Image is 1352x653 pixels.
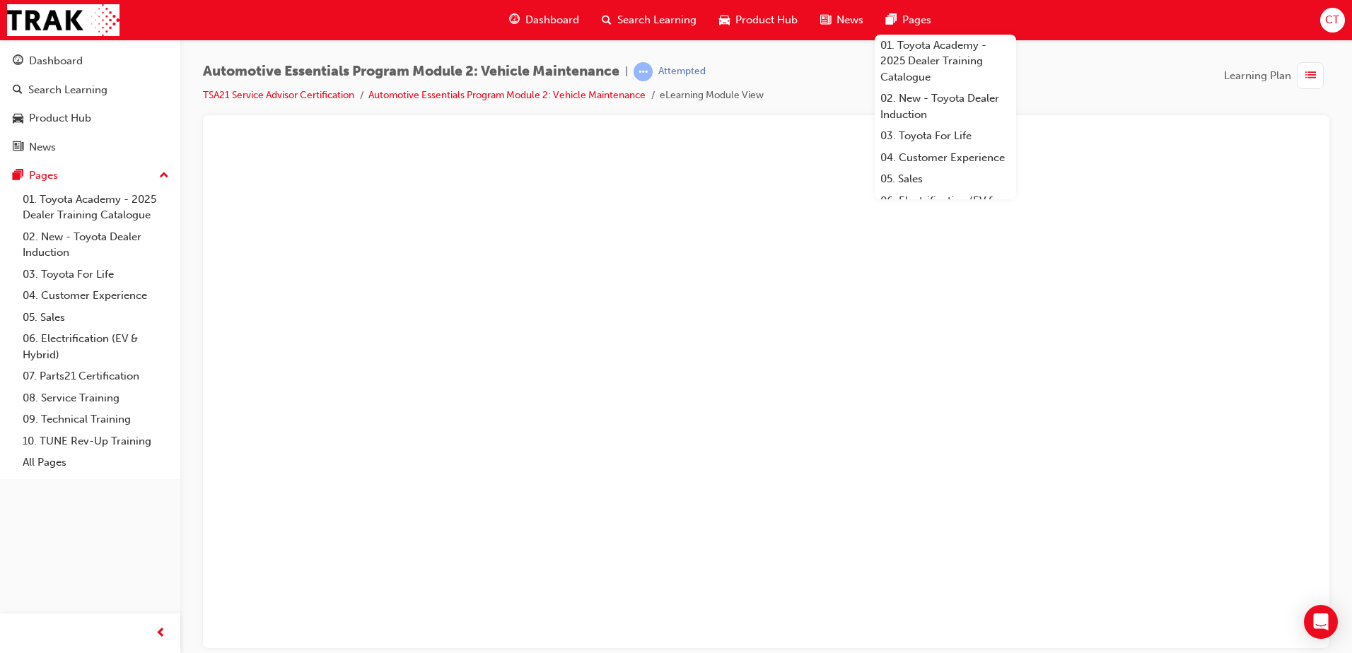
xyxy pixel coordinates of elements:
[6,77,175,103] a: Search Learning
[875,190,1016,228] a: 06. Electrification (EV & Hybrid)
[875,168,1016,190] a: 05. Sales
[6,163,175,189] button: Pages
[17,285,175,307] a: 04. Customer Experience
[708,6,809,35] a: car-iconProduct Hub
[902,12,931,28] span: Pages
[17,189,175,226] a: 01. Toyota Academy - 2025 Dealer Training Catalogue
[7,4,120,36] img: Trak
[820,11,831,29] span: news-icon
[13,141,23,154] span: news-icon
[17,264,175,286] a: 03. Toyota For Life
[1320,8,1345,33] button: CT
[17,387,175,409] a: 08. Service Training
[735,12,798,28] span: Product Hub
[525,12,579,28] span: Dashboard
[1304,605,1338,639] div: Open Intercom Messenger
[719,11,730,29] span: car-icon
[29,110,91,127] div: Product Hub
[28,82,107,98] div: Search Learning
[498,6,590,35] a: guage-iconDashboard
[1224,62,1329,89] button: Learning Plan
[368,89,646,101] a: Automotive Essentials Program Module 2: Vehicle Maintenance
[17,328,175,365] a: 06. Electrification (EV & Hybrid)
[509,11,520,29] span: guage-icon
[6,105,175,131] a: Product Hub
[17,226,175,264] a: 02. New - Toyota Dealer Induction
[809,6,875,35] a: news-iconNews
[1305,67,1316,85] span: list-icon
[6,48,175,74] a: Dashboard
[837,12,863,28] span: News
[17,452,175,473] a: All Pages
[159,167,169,185] span: up-icon
[590,6,708,35] a: search-iconSearch Learning
[6,134,175,160] a: News
[875,125,1016,147] a: 03. Toyota For Life
[617,12,697,28] span: Search Learning
[13,84,23,97] span: search-icon
[1325,12,1339,28] span: CT
[17,430,175,452] a: 10. TUNE Rev-Up Training
[1224,68,1291,84] span: Learning Plan
[203,64,619,80] span: Automotive Essentials Program Module 2: Vehicle Maintenance
[203,89,354,101] a: TSA21 Service Advisor Certification
[875,6,943,35] a: pages-iconPages
[17,408,175,430] a: 09. Technical Training
[875,35,1016,88] a: 01. Toyota Academy - 2025 Dealer Training Catalogue
[13,55,23,68] span: guage-icon
[6,45,175,163] button: DashboardSearch LearningProduct HubNews
[875,147,1016,169] a: 04. Customer Experience
[875,88,1016,125] a: 02. New - Toyota Dealer Induction
[29,167,58,184] div: Pages
[602,11,612,29] span: search-icon
[886,11,897,29] span: pages-icon
[625,64,628,80] span: |
[13,170,23,182] span: pages-icon
[634,62,653,81] span: learningRecordVerb_ATTEMPT-icon
[156,625,166,642] span: prev-icon
[660,88,764,104] li: eLearning Module View
[658,65,706,78] div: Attempted
[29,139,56,155] div: News
[29,53,83,69] div: Dashboard
[17,307,175,329] a: 05. Sales
[13,112,23,125] span: car-icon
[17,365,175,387] a: 07. Parts21 Certification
